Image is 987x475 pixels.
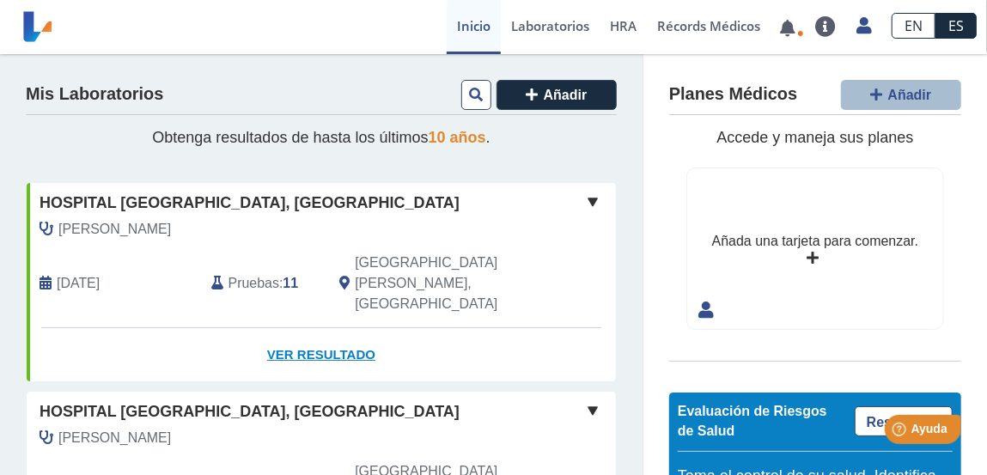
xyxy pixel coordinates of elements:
span: Añadir [544,88,588,102]
a: ES [935,13,977,39]
span: Hospital [GEOGRAPHIC_DATA], [GEOGRAPHIC_DATA] [40,192,460,215]
span: 2025-08-22 [57,273,100,294]
span: Hospital [GEOGRAPHIC_DATA], [GEOGRAPHIC_DATA] [40,400,460,423]
span: Accede y maneja sus planes [716,129,913,146]
div: : [198,253,327,314]
button: Añadir [497,80,617,110]
span: San Juan, PR [355,253,528,314]
span: Rodriguez Rohena, Maria [58,219,171,240]
h4: Mis Laboratorios [26,84,163,105]
a: Resultados [855,406,953,436]
a: Ver Resultado [27,328,616,382]
span: Evaluación de Riesgos de Salud [678,404,827,439]
span: Rodriguez Rohena, Maria [58,428,171,448]
span: Pruebas [228,273,279,294]
span: Añadir [888,88,932,102]
h4: Planes Médicos [669,84,797,105]
button: Añadir [841,80,961,110]
a: EN [892,13,935,39]
span: 10 años [429,129,486,146]
span: Obtenga resultados de hasta los últimos . [152,129,490,146]
span: HRA [610,17,637,34]
b: 11 [283,276,298,290]
div: Añada una tarjeta para comenzar. [712,231,918,252]
iframe: Help widget launcher [834,408,968,456]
